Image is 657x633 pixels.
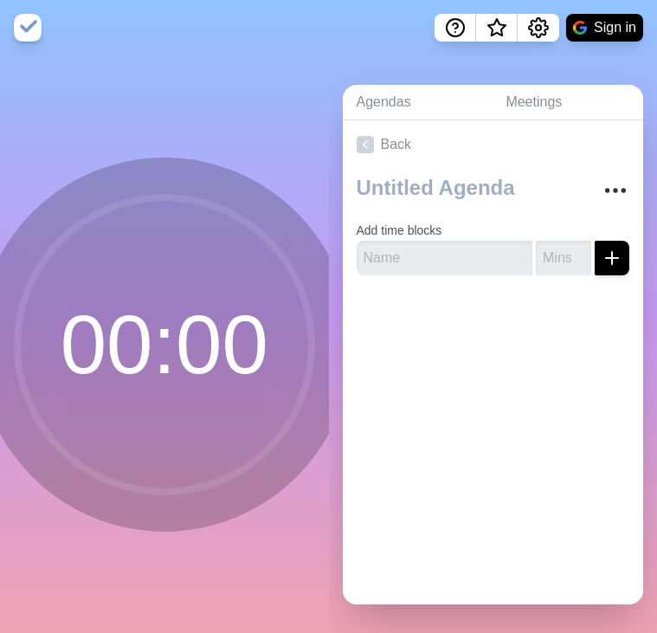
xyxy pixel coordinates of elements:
img: timeblocks logo [14,14,42,42]
label: Add time blocks [357,223,442,237]
button: More [598,173,633,208]
button: What’s new [476,14,518,42]
a: Meetings [492,85,643,120]
button: Help [435,14,476,42]
a: Back [343,120,644,169]
img: google logo [573,21,587,35]
a: Agendas [343,85,493,120]
input: Name [357,241,533,275]
input: Mins [536,241,591,275]
button: Sign in [566,14,643,42]
button: Settings [518,14,559,42]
